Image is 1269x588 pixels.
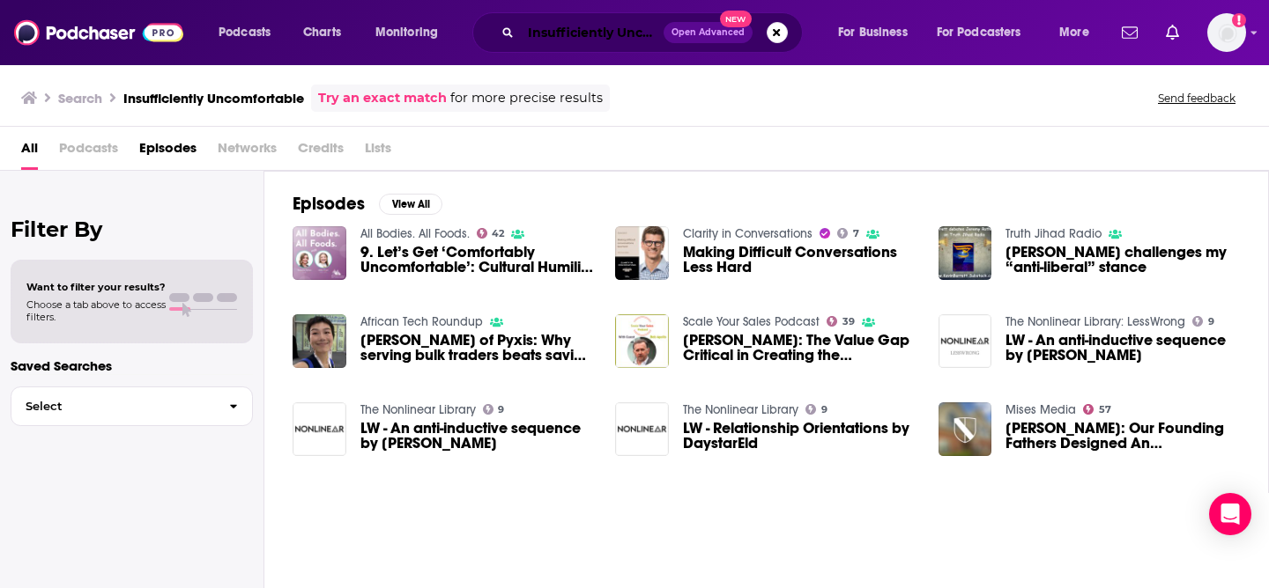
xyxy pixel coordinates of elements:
a: 9 [1192,316,1214,327]
a: LW - An anti-inductive sequence by Viliam [1006,333,1240,363]
a: The Nonlinear Library [683,402,798,417]
span: Select [11,401,215,412]
a: Try an exact match [318,88,447,108]
a: Show notifications dropdown [1115,18,1145,48]
a: 42 [477,228,505,239]
span: Networks [218,134,277,170]
button: open menu [1047,18,1111,47]
span: Open Advanced [672,28,745,37]
button: open menu [925,18,1047,47]
p: Saved Searches [11,357,253,374]
a: African Tech Roundup [360,314,483,329]
a: 39 [827,316,855,327]
a: Charts [292,18,352,47]
span: Choose a tab above to access filters. [26,298,166,323]
span: Podcasts [59,134,118,170]
a: Making Difficult Conversations Less Hard [683,245,917,275]
span: 39 [842,318,855,326]
img: LW - An anti-inductive sequence by Viliam [939,314,992,368]
span: 9 [821,406,827,414]
h3: Insufficiently Uncomfortable [123,90,304,107]
span: For Business [838,20,908,45]
span: For Podcasters [937,20,1021,45]
img: Dr. Samuel Gregg: Our Founding Fathers Designed An Entrepreneurial Republic. Can We Keep It? [939,402,992,456]
span: [PERSON_NAME]: The Value Gap Critical in Creating the Consensus to Change [683,333,917,363]
button: Send feedback [1153,91,1241,106]
a: Jeremy Rothe-Kushel challenges my “anti-liberal” stance [1006,245,1240,275]
img: Jeremy Rothe-Kushel challenges my “anti-liberal” stance [939,226,992,280]
span: [PERSON_NAME] challenges my “anti-liberal” stance [1006,245,1240,275]
img: LW - Relationship Orientations by DaystarEld [615,402,669,456]
span: Lists [365,134,391,170]
span: for more precise results [450,88,603,108]
img: 9. Let’s Get ‘Comfortably Uncomfortable’: Cultural Humility in Eating Disorder Treatment with Pau... [293,226,346,280]
span: Logged in as mijal [1207,13,1246,52]
button: View All [379,194,442,215]
a: 9 [483,404,505,415]
img: Podchaser - Follow, Share and Rate Podcasts [14,16,183,49]
a: Mises Media [1006,402,1076,417]
a: April Long of Pyxis: Why serving bulk traders beats saving SMEs in Africa-China trade [360,333,595,363]
span: All [21,134,38,170]
a: 9. Let’s Get ‘Comfortably Uncomfortable’: Cultural Humility in Eating Disorder Treatment with Pau... [360,245,595,275]
h2: Episodes [293,193,365,215]
span: Credits [298,134,344,170]
span: 9 [498,406,504,414]
span: 42 [492,230,504,238]
a: The Nonlinear Library: LessWrong [1006,314,1185,329]
span: Want to filter your results? [26,281,166,293]
a: Bob Apollo: The Value Gap Critical in Creating the Consensus to Change [683,333,917,363]
span: LW - An anti-inductive sequence by [PERSON_NAME] [360,421,595,451]
input: Search podcasts, credits, & more... [521,18,664,47]
div: Open Intercom Messenger [1209,493,1251,535]
span: 7 [853,230,859,238]
div: Search podcasts, credits, & more... [489,12,820,53]
span: Podcasts [219,20,271,45]
a: Making Difficult Conversations Less Hard [615,226,669,280]
img: LW - An anti-inductive sequence by Viliam [293,402,346,456]
a: 9 [805,404,827,415]
a: Truth Jihad Radio [1006,226,1102,241]
button: open menu [206,18,293,47]
svg: Add a profile image [1232,13,1246,27]
img: Bob Apollo: The Value Gap Critical in Creating the Consensus to Change [615,314,669,368]
span: 9 [1208,318,1214,326]
a: Scale Your Sales Podcast [683,314,820,329]
a: 57 [1083,404,1111,415]
button: open menu [826,18,930,47]
button: Select [11,386,253,426]
span: 57 [1099,406,1111,414]
span: [PERSON_NAME] of Pyxis: Why serving bulk traders beats saving SMEs in [GEOGRAPHIC_DATA]-China trade [360,333,595,363]
a: The Nonlinear Library [360,402,476,417]
h2: Filter By [11,217,253,242]
span: Charts [303,20,341,45]
a: All Bodies. All Foods. [360,226,470,241]
span: Monitoring [375,20,438,45]
a: Dr. Samuel Gregg: Our Founding Fathers Designed An Entrepreneurial Republic. Can We Keep It? [1006,421,1240,451]
a: LW - An anti-inductive sequence by Viliam [360,421,595,451]
a: Show notifications dropdown [1159,18,1186,48]
span: More [1059,20,1089,45]
button: Show profile menu [1207,13,1246,52]
img: April Long of Pyxis: Why serving bulk traders beats saving SMEs in Africa-China trade [293,314,346,368]
img: User Profile [1207,13,1246,52]
h3: Search [58,90,102,107]
a: Clarity in Conversations [683,226,813,241]
a: Episodes [139,134,197,170]
a: LW - Relationship Orientations by DaystarEld [683,421,917,451]
button: open menu [363,18,461,47]
span: 9. Let’s Get ‘Comfortably Uncomfortable’: Cultural Humility in [MEDICAL_DATA] Treatment with [PER... [360,245,595,275]
span: [PERSON_NAME]: Our Founding Fathers Designed An Entrepreneurial Republic. Can We Keep It? [1006,421,1240,451]
button: Open AdvancedNew [664,22,753,43]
